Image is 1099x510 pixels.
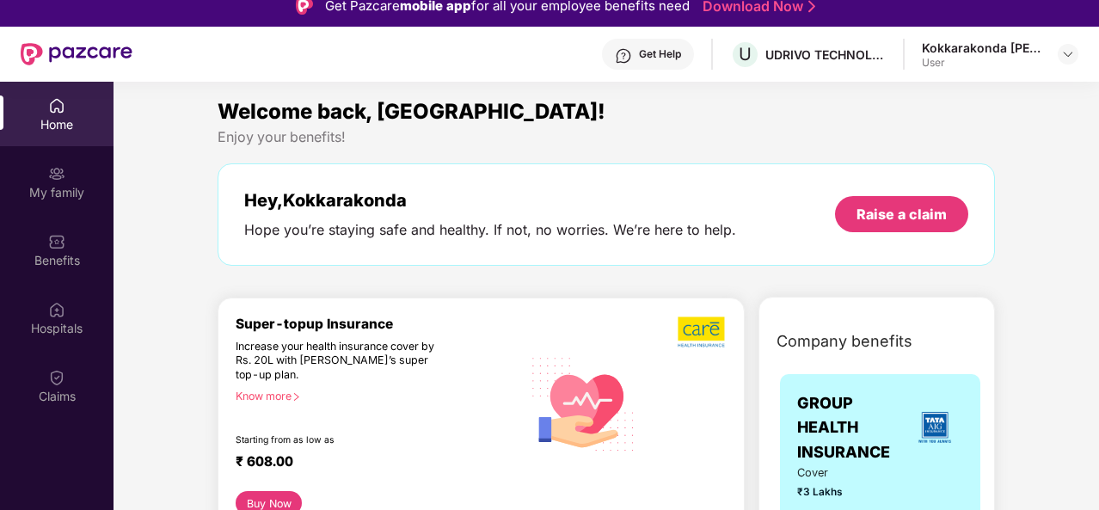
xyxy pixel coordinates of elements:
div: ₹ 608.00 [236,453,505,474]
span: GROUP HEALTH INSURANCE [797,391,906,464]
img: svg+xml;base64,PHN2ZyBpZD0iSG9tZSIgeG1sbnM9Imh0dHA6Ly93d3cudzMub3JnLzIwMDAvc3ZnIiB3aWR0aD0iMjAiIG... [48,97,65,114]
div: Know more [236,390,512,402]
span: U [739,44,752,65]
img: svg+xml;base64,PHN2ZyB3aWR0aD0iMjAiIGhlaWdodD0iMjAiIHZpZXdCb3g9IjAgMCAyMCAyMCIgZmlsbD0ibm9uZSIgeG... [48,165,65,182]
div: Super-topup Insurance [236,316,522,332]
div: Raise a claim [856,205,947,224]
span: Welcome back, [GEOGRAPHIC_DATA]! [218,99,605,124]
img: New Pazcare Logo [21,43,132,65]
img: svg+xml;base64,PHN2ZyBpZD0iSGVscC0zMngzMiIgeG1sbnM9Imh0dHA6Ly93d3cudzMub3JnLzIwMDAvc3ZnIiB3aWR0aD... [615,47,632,65]
img: insurerLogo [912,404,958,451]
img: b5dec4f62d2307b9de63beb79f102df3.png [678,316,727,348]
span: Cover [797,464,860,482]
img: svg+xml;base64,PHN2ZyBpZD0iQ2xhaW0iIHhtbG5zPSJodHRwOi8vd3d3LnczLm9yZy8yMDAwL3N2ZyIgd2lkdGg9IjIwIi... [48,369,65,386]
div: User [922,56,1042,70]
span: Company benefits [777,329,912,353]
div: Enjoy your benefits! [218,128,995,146]
div: Starting from as low as [236,434,449,446]
div: Increase your health insurance cover by Rs. 20L with [PERSON_NAME]’s super top-up plan. [236,340,448,383]
img: svg+xml;base64,PHN2ZyB4bWxucz0iaHR0cDovL3d3dy53My5vcmcvMjAwMC9zdmciIHhtbG5zOnhsaW5rPSJodHRwOi8vd3... [522,341,645,465]
div: UDRIVO TECHNOLOGIES PRIVATE LIMITED [765,46,886,63]
img: svg+xml;base64,PHN2ZyBpZD0iQmVuZWZpdHMiIHhtbG5zPSJodHRwOi8vd3d3LnczLm9yZy8yMDAwL3N2ZyIgd2lkdGg9Ij... [48,233,65,250]
div: Hey, Kokkarakonda [244,190,736,211]
img: svg+xml;base64,PHN2ZyBpZD0iSG9zcGl0YWxzIiB4bWxucz0iaHR0cDovL3d3dy53My5vcmcvMjAwMC9zdmciIHdpZHRoPS... [48,301,65,318]
span: ₹3 Lakhs [797,484,860,501]
div: Kokkarakonda [PERSON_NAME] [922,40,1042,56]
span: right [292,392,301,402]
img: svg+xml;base64,PHN2ZyBpZD0iRHJvcGRvd24tMzJ4MzIiIHhtbG5zPSJodHRwOi8vd3d3LnczLm9yZy8yMDAwL3N2ZyIgd2... [1061,47,1075,61]
div: Hope you’re staying safe and healthy. If not, no worries. We’re here to help. [244,221,736,239]
div: Get Help [639,47,681,61]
